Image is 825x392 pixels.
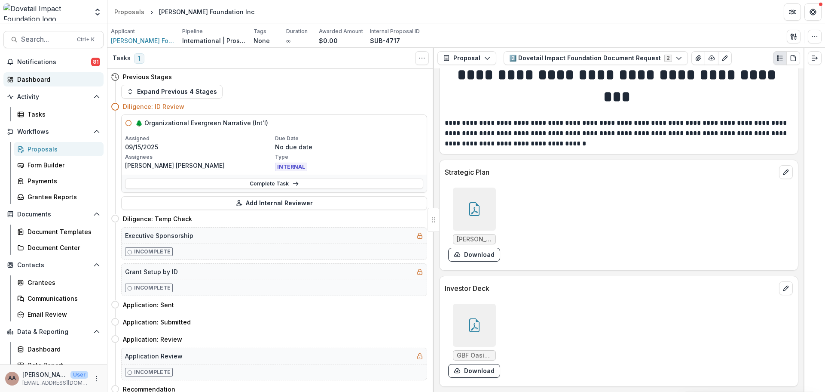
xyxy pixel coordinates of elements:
[121,85,223,99] button: Expand Previous 4 Stages
[27,145,97,154] div: Proposals
[14,142,104,156] a: Proposals
[123,318,191,327] h4: Application: Submitted
[22,379,88,387] p: [EMAIL_ADDRESS][DOMAIN_NAME]
[457,236,492,243] span: [PERSON_NAME]-Foundation-Strategic-Plan-Overview-2025-2030.pdf
[370,28,420,35] p: Internal Proposal ID
[27,294,97,303] div: Communications
[17,75,97,84] div: Dashboard
[254,28,266,35] p: Tags
[3,325,104,339] button: Open Data & Reporting
[123,72,172,81] h4: Previous Stages
[808,51,822,65] button: Expand right
[125,161,273,170] p: [PERSON_NAME] [PERSON_NAME]
[27,192,97,201] div: Grantee Reports
[125,231,193,240] h5: Executive Sponsorship
[14,225,104,239] a: Document Templates
[275,153,423,161] p: Type
[134,53,144,64] span: 1
[125,179,423,189] a: Complete Task
[275,163,307,171] span: INTERNAL
[286,36,290,45] p: ∞
[17,59,91,66] span: Notifications
[504,51,688,65] button: 2️⃣ Dovetail Impact Foundation Document Request2
[3,3,88,21] img: Dovetail Impact Foundation logo
[14,291,104,306] a: Communications
[786,51,800,65] button: PDF view
[125,267,178,276] h5: Grant Setup by ID
[445,167,776,177] p: Strategic Plan
[17,328,90,336] span: Data & Reporting
[14,358,104,372] a: Data Report
[14,190,104,204] a: Grantee Reports
[8,376,16,381] div: Amit Antony Alex
[718,51,732,65] button: Edit as form
[3,258,104,272] button: Open Contacts
[114,7,144,16] div: Proposals
[125,142,273,151] p: 09/15/2025
[111,6,148,18] a: Proposals
[111,36,175,45] a: [PERSON_NAME] Foundation Inc
[14,342,104,356] a: Dashboard
[27,110,97,119] div: Tasks
[113,55,131,62] h3: Tasks
[27,361,97,370] div: Data Report
[415,51,429,65] button: Toggle View Cancelled Tasks
[3,125,104,139] button: Open Workflows
[14,307,104,321] a: Email Review
[779,165,793,179] button: edit
[275,135,423,142] p: Due Date
[111,6,258,18] nav: breadcrumb
[182,28,203,35] p: Pipeline
[437,51,496,65] button: Proposal
[111,28,135,35] p: Applicant
[448,304,500,378] div: GBF Oasis Overview_012524_[1].pdfdownload-form-response
[125,153,273,161] p: Assignees
[370,36,400,45] p: SUB-4717
[254,36,270,45] p: None
[779,281,793,295] button: edit
[27,345,97,354] div: Dashboard
[22,370,67,379] p: [PERSON_NAME] [PERSON_NAME]
[17,262,90,269] span: Contacts
[123,102,184,111] h4: Diligence: ID Review
[3,90,104,104] button: Open Activity
[125,135,273,142] p: Assigned
[3,31,104,48] button: Search...
[123,214,192,223] h4: Diligence: Temp Check
[92,373,102,384] button: More
[134,368,171,376] p: Incomplete
[275,142,423,151] p: No due date
[135,118,268,127] h5: 🌲 Organizational Evergreen Narrative (Int'l)
[14,107,104,121] a: Tasks
[17,93,90,101] span: Activity
[27,161,97,170] div: Form Builder
[14,158,104,172] a: Form Builder
[134,284,171,292] p: Incomplete
[27,278,97,287] div: Grantees
[319,28,363,35] p: Awarded Amount
[123,335,182,344] h4: Application: Review
[448,188,500,262] div: [PERSON_NAME]-Foundation-Strategic-Plan-Overview-2025-2030.pdfdownload-form-response
[27,243,97,252] div: Document Center
[773,51,787,65] button: Plaintext view
[121,196,427,210] button: Add Internal Reviewer
[21,35,72,43] span: Search...
[445,283,776,293] p: Investor Deck
[14,241,104,255] a: Document Center
[457,352,492,359] span: GBF Oasis Overview_012524_[1].pdf
[14,174,104,188] a: Payments
[27,227,97,236] div: Document Templates
[125,352,183,361] h5: Application Review
[75,35,96,44] div: Ctrl + K
[319,36,338,45] p: $0.00
[134,248,171,256] p: Incomplete
[448,248,500,262] button: download-form-response
[92,3,104,21] button: Open entity switcher
[691,51,705,65] button: View Attached Files
[3,55,104,69] button: Notifications81
[27,176,97,185] div: Payments
[91,58,100,66] span: 81
[70,371,88,379] p: User
[286,28,308,35] p: Duration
